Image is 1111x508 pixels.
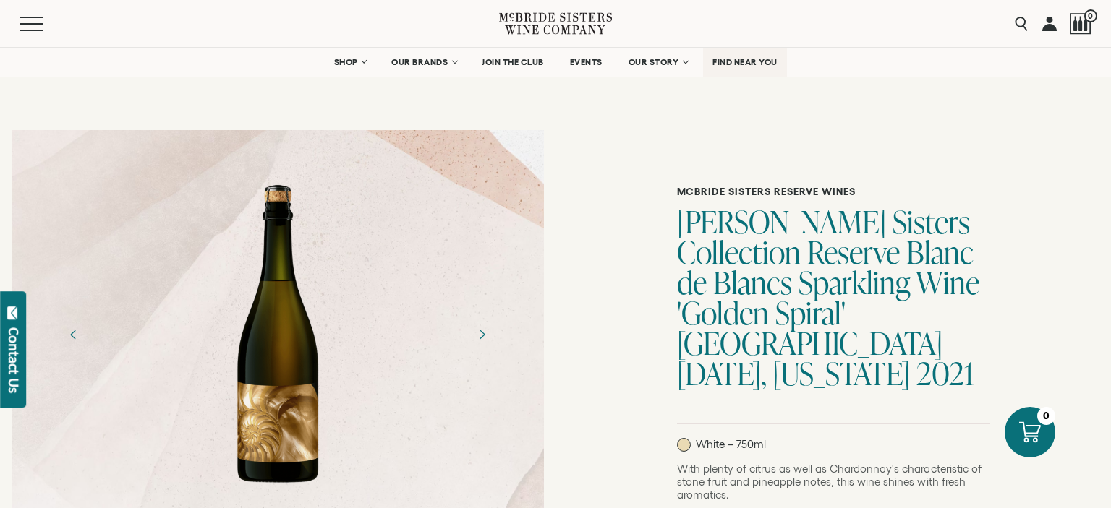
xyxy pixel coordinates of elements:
[463,316,501,353] button: Next
[677,186,990,198] h6: McBride Sisters Reserve Wines
[712,57,778,67] span: FIND NEAR YOU
[55,316,93,353] button: Previous
[1037,407,1055,425] div: 0
[333,57,358,67] span: SHOP
[482,57,544,67] span: JOIN THE CLUB
[677,438,766,452] p: White – 750ml
[472,48,553,77] a: JOIN THE CLUB
[561,48,612,77] a: EVENTS
[703,48,787,77] a: FIND NEAR YOU
[619,48,697,77] a: OUR STORY
[382,48,465,77] a: OUR BRANDS
[1084,9,1097,22] span: 0
[391,57,448,67] span: OUR BRANDS
[677,207,990,389] h1: [PERSON_NAME] Sisters Collection Reserve Blanc de Blancs Sparkling Wine 'Golden Spiral' [GEOGRAPH...
[677,462,982,501] span: With plenty of citrus as well as Chardonnay's characteristic of stone fruit and pineapple notes, ...
[324,48,375,77] a: SHOP
[7,327,21,393] div: Contact Us
[20,17,72,31] button: Mobile Menu Trigger
[629,57,679,67] span: OUR STORY
[570,57,603,67] span: EVENTS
